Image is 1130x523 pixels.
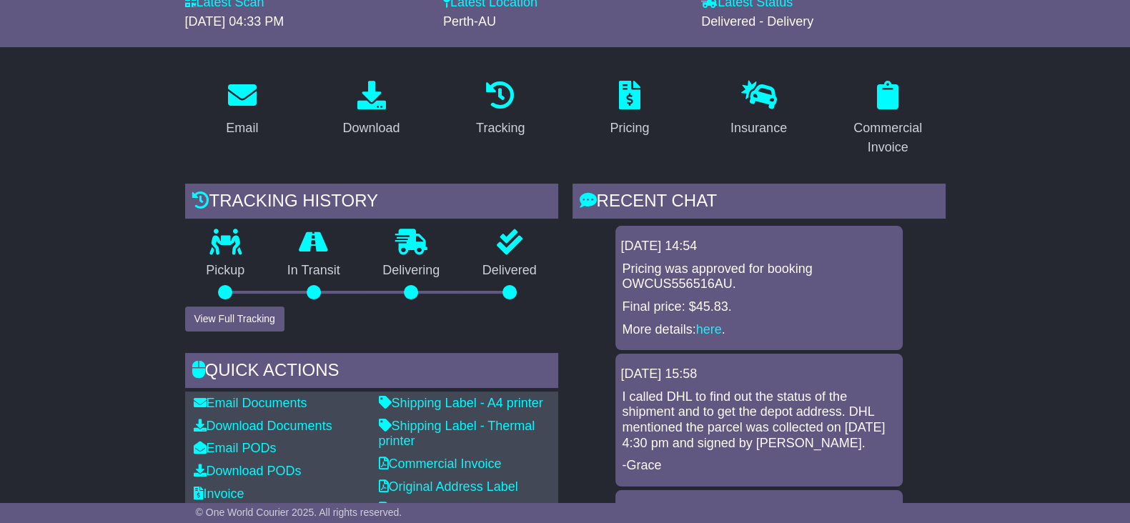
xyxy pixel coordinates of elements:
span: Perth-AU [443,14,496,29]
a: Download [333,76,409,143]
p: -Grace [623,458,896,474]
a: Shipping Label - A4 printer [379,396,543,410]
p: Final price: $45.83. [623,299,896,315]
a: Address Label [379,502,471,516]
div: Quick Actions [185,353,558,392]
a: Email [217,76,267,143]
a: Download PODs [194,464,302,478]
div: Email [226,119,258,138]
div: RECENT CHAT [573,184,946,222]
a: Tracking [467,76,534,143]
span: Delivered - Delivery [701,14,813,29]
a: Shipping Label - Thermal printer [379,419,535,449]
a: Email Documents [194,396,307,410]
a: here [696,322,722,337]
p: In Transit [266,263,362,279]
p: Delivering [362,263,462,279]
p: More details: . [623,322,896,338]
div: [DATE] 14:54 [621,239,897,254]
span: © One World Courier 2025. All rights reserved. [196,507,402,518]
div: Insurance [730,119,787,138]
p: I called DHL to find out the status of the shipment and to get the depot address. DHL mentioned t... [623,389,896,451]
div: Pricing [610,119,649,138]
button: View Full Tracking [185,307,284,332]
p: Pickup [185,263,267,279]
div: Tracking history [185,184,558,222]
div: Tracking [476,119,525,138]
div: Commercial Invoice [840,119,936,157]
div: Download [342,119,400,138]
a: Commercial Invoice [379,457,502,471]
a: Commercial Invoice [831,76,946,162]
p: Delivered [461,263,558,279]
div: [DATE] 15:58 [621,367,897,382]
a: Download Documents [194,419,332,433]
a: Pricing [600,76,658,143]
a: Email PODs [194,441,277,455]
p: Pricing was approved for booking OWCUS556516AU. [623,261,896,292]
a: Insurance [721,76,796,143]
span: [DATE] 04:33 PM [185,14,284,29]
a: Original Address Label [379,479,518,494]
a: Invoice [194,487,244,501]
